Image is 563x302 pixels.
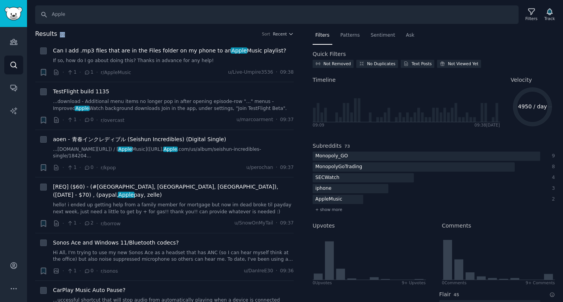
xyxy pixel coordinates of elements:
span: r/AppleMusic [100,70,131,75]
span: · [276,220,277,227]
span: Can I add .mp3 files that are in the Files folder on my phone to an Music playlist? [53,47,286,55]
span: · [276,164,277,171]
span: · [79,116,81,124]
div: 09:38 [DATE] [475,122,500,128]
span: · [96,68,98,76]
a: hello! i ended up getting help from a family member for mortgage but now im dead broke til payday... [53,202,294,215]
div: 3 [548,185,555,192]
span: Apple [118,147,133,152]
span: · [63,164,64,172]
span: r/kpop [100,165,116,170]
h2: Flair [439,290,451,299]
span: · [276,116,277,123]
span: 99 [60,32,65,37]
span: · [276,268,277,275]
div: Not Viewed Yet [448,61,478,66]
span: 1 [67,268,77,275]
div: 4 [548,174,555,181]
span: Filters [315,32,330,39]
a: Sonos Ace and Windows 11/Bluetooth codecs? [53,239,179,247]
a: CarPlay Music Auto Pause? [53,286,126,294]
span: 0 [84,116,94,123]
span: 1 [84,69,94,76]
span: 09:38 [280,69,294,76]
span: 0 [84,268,94,275]
span: 73 [344,144,350,148]
span: · [79,164,81,172]
span: Ask [406,32,415,39]
div: 9+ Upvotes [402,280,426,285]
span: u/DanIreE30 [244,268,273,275]
h2: Subreddits [313,142,342,150]
div: Filters [526,16,537,21]
div: 0 Upvote s [313,280,332,285]
img: GummySearch logo [5,7,22,20]
span: 0 [84,164,94,171]
div: iphone [313,184,334,194]
div: 9+ Comments [526,280,555,285]
a: If so, how do I go about doing this? Thanks in advance for any help! [53,57,294,64]
span: 09:37 [280,116,294,123]
div: AppleMusic [313,195,345,204]
a: ...[DOMAIN_NAME][URL]) / [AppleMusic]([URL].Apple.com/us/album/seishun-incredibles-single/184204... [53,146,294,160]
span: u/Live-Umpire3536 [228,69,273,76]
h2: Comments [442,222,471,230]
span: Apple [75,106,89,111]
input: Search Keyword [35,5,519,24]
div: Track [544,16,555,21]
span: u/marcoarment [236,116,273,123]
span: · [79,68,81,76]
div: Text Posts [412,61,432,66]
span: 09:37 [280,164,294,171]
a: Hi All, I'm trying to use my new Sonos Ace as a headset that has ANC (so I can hear myself think ... [53,250,294,263]
span: · [79,219,81,228]
span: · [96,267,98,275]
span: 1 [67,164,77,171]
span: · [63,219,64,228]
a: TestFlight build 1135 [53,88,109,96]
h2: Quick Filters [313,50,346,58]
div: Not Removed [323,61,351,66]
div: 2 [548,196,555,203]
div: No Duplicates [367,61,395,66]
span: · [63,68,64,76]
span: Sentiment [371,32,395,39]
span: u/SnowOnMyTail [235,220,273,227]
button: Recent [273,31,294,37]
span: 09:36 [280,268,294,275]
span: r/borrow [100,221,121,226]
span: · [276,69,277,76]
div: 0 Comment s [442,280,467,285]
span: r/overcast [100,118,124,123]
text: 4950 / day [518,103,547,110]
div: Sort [262,31,270,37]
span: 1 [67,220,77,227]
span: Recent [273,31,287,37]
a: aoen - 青春インクレディブル (Seishun Incredibles) (Digital Single) [53,135,226,143]
div: 09:09 [313,122,324,128]
span: Apple [163,147,178,152]
span: Apple [118,192,134,198]
div: 8 [548,164,555,170]
span: Velocity [511,76,532,84]
span: · [96,219,98,228]
span: 1 [67,69,77,76]
button: Track [542,7,558,23]
span: u/perochan [247,164,273,171]
a: [REQ] ($60) - (#[GEOGRAPHIC_DATA], [GEOGRAPHIC_DATA], [GEOGRAPHIC_DATA]), ([DATE] - $70) , (paypa... [53,183,294,199]
div: MonopolyGoTrading [313,162,365,172]
a: ...download - Additional menu items no longer pop in after opening episode-row "…" menus - Improv... [53,98,294,112]
span: + show more [315,207,342,212]
a: Can I add .mp3 files that are in the Files folder on my phone to anAppleMusic playlist? [53,47,286,55]
span: r/sonos [100,268,118,274]
span: 2 [84,220,94,227]
div: Monopoly_GO [313,152,351,161]
span: 1 [67,116,77,123]
span: · [63,116,64,124]
span: · [96,164,98,172]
